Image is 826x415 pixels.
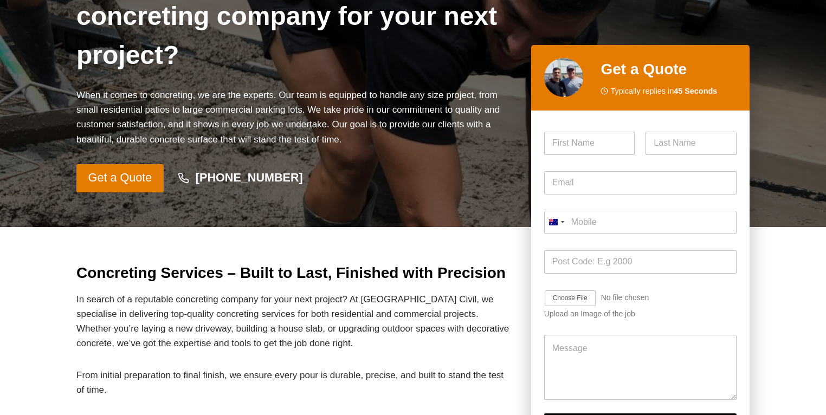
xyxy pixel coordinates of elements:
input: Post Code: E.g 2000 [544,250,737,274]
span: Get a Quote [88,168,152,187]
p: From initial preparation to final finish, we ensure every pour is durable, precise, and built to ... [76,368,514,397]
div: Upload an Image of the job [544,309,737,319]
span: Typically replies in [610,85,717,98]
a: Get a Quote [76,164,164,192]
input: Last Name [646,132,737,155]
input: First Name [544,132,635,155]
h2: Get a Quote [601,58,737,81]
strong: [PHONE_NUMBER] [196,171,303,184]
p: When it comes to concreting, we are the experts. Our team is equipped to handle any size project,... [76,88,514,147]
input: Email [544,171,737,194]
a: [PHONE_NUMBER] [168,166,313,191]
button: Selected country [544,211,568,234]
h2: Concreting Services – Built to Last, Finished with Precision [76,262,514,284]
strong: 45 Seconds [674,87,717,95]
p: In search of a reputable concreting company for your next project? At [GEOGRAPHIC_DATA] Civil, we... [76,292,514,351]
input: Mobile [544,211,737,234]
